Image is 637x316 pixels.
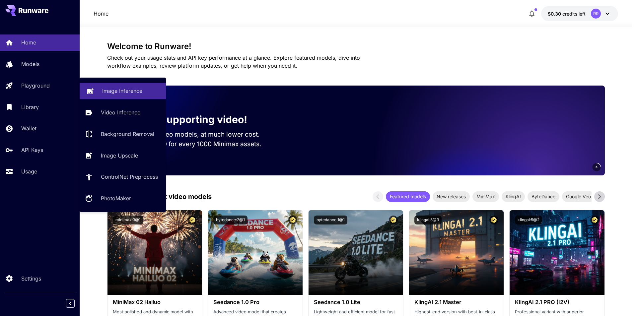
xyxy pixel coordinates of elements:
[21,38,36,46] p: Home
[118,130,272,139] p: Run the best video models, at much lower cost.
[80,190,166,207] a: PhotoMaker
[541,6,618,21] button: $0.3029
[472,193,499,200] span: MiniMax
[208,210,303,295] img: alt
[548,11,562,17] span: $0.30
[515,299,599,305] h3: KlingAI 2.1 PRO (I2V)
[414,299,498,305] h3: KlingAI 2.1 Master
[528,193,559,200] span: ByteDance
[101,194,131,202] p: PhotoMaker
[102,87,142,95] p: Image Inference
[21,124,36,132] p: Wallet
[118,139,272,149] p: Save up to $350 for every 1000 Minimax assets.
[71,297,80,309] div: Collapse sidebar
[80,169,166,185] a: ControlNet Preprocess
[414,216,442,224] button: klingai:5@3
[489,216,498,224] button: Certified Model – Vetted for best performance and includes a commercial license.
[80,83,166,99] a: Image Inference
[562,11,586,17] span: credits left
[101,173,158,181] p: ControlNet Preprocess
[596,164,598,169] span: 5
[80,147,166,163] a: Image Upscale
[386,193,430,200] span: Featured models
[502,193,525,200] span: KlingAI
[107,54,360,69] span: Check out your usage stats and API key performance at a glance. Explore featured models, dive int...
[101,152,138,159] p: Image Upscale
[21,275,41,283] p: Settings
[288,216,297,224] button: Certified Model – Vetted for best performance and includes a commercial license.
[101,108,140,116] p: Video Inference
[136,112,247,127] p: Now supporting video!
[94,10,108,18] p: Home
[309,210,403,295] img: alt
[213,299,297,305] h3: Seedance 1.0 Pro
[101,130,154,138] p: Background Removal
[314,299,398,305] h3: Seedance 1.0 Lite
[21,103,39,111] p: Library
[510,210,604,295] img: alt
[80,104,166,121] a: Video Inference
[433,193,470,200] span: New releases
[113,216,143,224] button: minimax:3@1
[188,216,197,224] button: Certified Model – Vetted for best performance and includes a commercial license.
[314,216,347,224] button: bytedance:1@1
[21,82,50,90] p: Playground
[80,126,166,142] a: Background Removal
[590,216,599,224] button: Certified Model – Vetted for best performance and includes a commercial license.
[591,9,601,19] div: RR
[389,216,398,224] button: Certified Model – Vetted for best performance and includes a commercial license.
[107,42,605,51] h3: Welcome to Runware!
[21,167,37,175] p: Usage
[548,10,586,17] div: $0.3029
[66,299,75,308] button: Collapse sidebar
[213,216,248,224] button: bytedance:2@1
[113,299,197,305] h3: MiniMax 02 Hailuo
[21,146,43,154] p: API Keys
[107,210,202,295] img: alt
[94,10,108,18] nav: breadcrumb
[562,193,595,200] span: Google Veo
[515,216,542,224] button: klingai:5@2
[409,210,504,295] img: alt
[21,60,39,68] p: Models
